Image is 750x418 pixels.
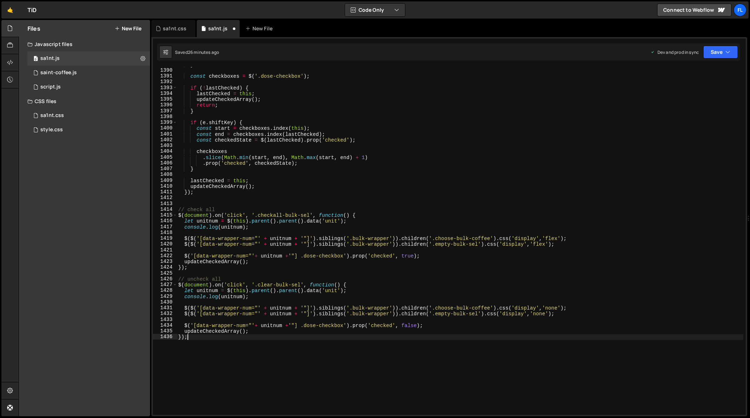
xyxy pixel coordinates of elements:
[153,235,177,241] div: 1419
[163,25,186,32] div: sa1nt.css
[153,253,177,259] div: 1422
[153,154,177,160] div: 1405
[153,299,177,305] div: 1430
[703,46,738,58] button: Save
[40,84,61,90] div: script.js
[188,49,219,55] div: 26 minutes ago
[650,49,699,55] div: Dev and prod in sync
[19,37,150,51] div: Javascript files
[153,114,177,119] div: 1398
[153,137,177,143] div: 1402
[153,148,177,154] div: 1404
[153,294,177,299] div: 1429
[153,207,177,212] div: 1414
[245,25,275,32] div: New File
[27,51,150,66] div: sa1nt.js
[153,85,177,91] div: 1393
[153,119,177,125] div: 1399
[27,108,150,123] div: sa1nt.css
[153,79,177,85] div: 1392
[153,143,177,148] div: 1403
[40,70,77,76] div: saint-coffee.js
[153,166,177,172] div: 1407
[153,282,177,287] div: 1427
[27,123,150,137] div: 4604/25434.css
[40,112,64,119] div: sa1nt.css
[153,276,177,282] div: 1426
[40,127,63,133] div: style.css
[153,311,177,316] div: 1432
[153,172,177,177] div: 1408
[153,317,177,322] div: 1433
[345,4,405,16] button: Code Only
[153,201,177,207] div: 1413
[153,224,177,230] div: 1417
[153,230,177,235] div: 1418
[153,259,177,264] div: 1423
[153,102,177,108] div: 1396
[153,131,177,137] div: 1401
[153,108,177,114] div: 1397
[153,264,177,270] div: 1424
[115,26,141,31] button: New File
[153,160,177,166] div: 1406
[153,218,177,224] div: 1416
[153,73,177,79] div: 1391
[175,49,219,55] div: Saved
[153,241,177,247] div: 1420
[208,25,227,32] div: sa1nt.js
[153,189,177,195] div: 1411
[734,4,746,16] a: Fl
[27,80,150,94] div: 4604/24567.js
[153,328,177,334] div: 1435
[153,67,177,73] div: 1390
[153,195,177,200] div: 1412
[153,247,177,253] div: 1421
[153,287,177,293] div: 1428
[153,212,177,218] div: 1415
[153,125,177,131] div: 1400
[19,94,150,108] div: CSS files
[27,25,40,32] h2: Files
[1,1,19,19] a: 🤙
[27,6,36,14] div: TiD
[40,55,60,62] div: sa1nt.js
[153,334,177,340] div: 1436
[153,270,177,276] div: 1425
[34,56,38,62] span: 0
[153,91,177,96] div: 1394
[657,4,731,16] a: Connect to Webflow
[153,96,177,102] div: 1395
[153,322,177,328] div: 1434
[153,183,177,189] div: 1410
[153,305,177,311] div: 1431
[27,66,150,80] div: 4604/27020.js
[153,178,177,183] div: 1409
